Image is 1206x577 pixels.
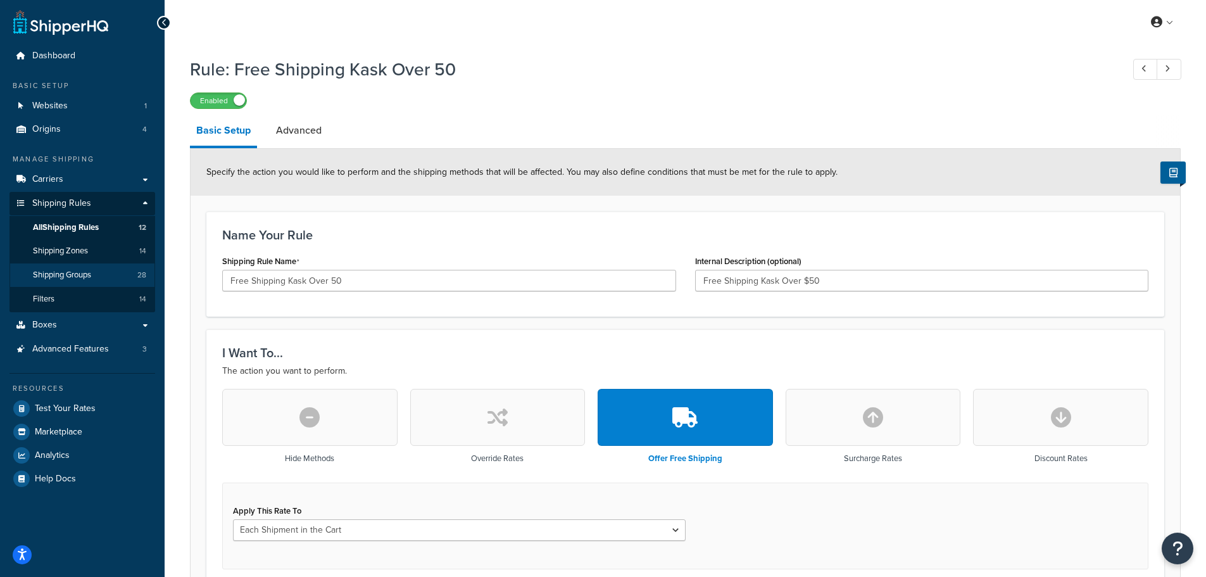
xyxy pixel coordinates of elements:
button: Open Resource Center [1162,533,1193,564]
div: Manage Shipping [9,154,155,165]
a: Analytics [9,444,155,467]
span: All Shipping Rules [33,222,99,233]
button: Show Help Docs [1160,162,1186,184]
a: Help Docs [9,467,155,490]
a: Boxes [9,314,155,337]
a: Shipping Groups28 [9,263,155,287]
a: Advanced Features3 [9,338,155,361]
span: Websites [32,101,68,111]
span: Dashboard [32,51,75,61]
a: Filters14 [9,288,155,311]
h3: Name Your Rule [222,228,1148,242]
a: Origins4 [9,118,155,141]
h3: I Want To... [222,346,1148,360]
a: Test Your Rates [9,397,155,420]
a: Shipping Zones14 [9,239,155,263]
h1: Rule: Free Shipping Kask Over 50 [190,57,1110,82]
label: Apply This Rate To [233,506,301,516]
span: Marketplace [35,427,82,438]
a: Previous Record [1133,59,1158,80]
li: Origins [9,118,155,141]
span: Advanced Features [32,344,109,355]
span: Shipping Rules [32,198,91,209]
a: AllShipping Rules12 [9,216,155,239]
li: Advanced Features [9,338,155,361]
span: Carriers [32,174,63,185]
h3: Hide Methods [285,454,334,463]
a: Advanced [270,115,328,146]
span: Help Docs [35,474,76,485]
a: Basic Setup [190,115,257,148]
li: Shipping Groups [9,263,155,287]
label: Enabled [191,93,246,108]
span: 12 [139,222,146,233]
h3: Override Rates [471,454,524,463]
span: 28 [137,270,146,281]
li: Shipping Rules [9,192,155,312]
span: 4 [142,124,147,135]
h3: Surcharge Rates [844,454,902,463]
p: The action you want to perform. [222,364,1148,379]
label: Shipping Rule Name [222,257,299,267]
span: Shipping Zones [33,246,88,257]
span: Specify the action you would like to perform and the shipping methods that will be affected. You ... [206,165,838,179]
span: 3 [142,344,147,355]
li: Filters [9,288,155,311]
a: Websites1 [9,94,155,118]
h3: Discount Rates [1034,454,1088,463]
div: Basic Setup [9,80,155,91]
li: Shipping Zones [9,239,155,263]
a: Shipping Rules [9,192,155,215]
span: 14 [139,294,146,305]
span: Shipping Groups [33,270,91,281]
span: Test Your Rates [35,403,96,414]
a: Carriers [9,168,155,191]
a: Next Record [1157,59,1181,80]
span: Origins [32,124,61,135]
label: Internal Description (optional) [695,257,801,266]
span: 14 [139,246,146,257]
h3: Offer Free Shipping [648,454,722,463]
span: Analytics [35,450,70,461]
a: Dashboard [9,44,155,68]
li: Websites [9,94,155,118]
div: Resources [9,383,155,394]
span: Filters [33,294,54,305]
span: Boxes [32,320,57,331]
span: 1 [144,101,147,111]
a: Marketplace [9,421,155,443]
